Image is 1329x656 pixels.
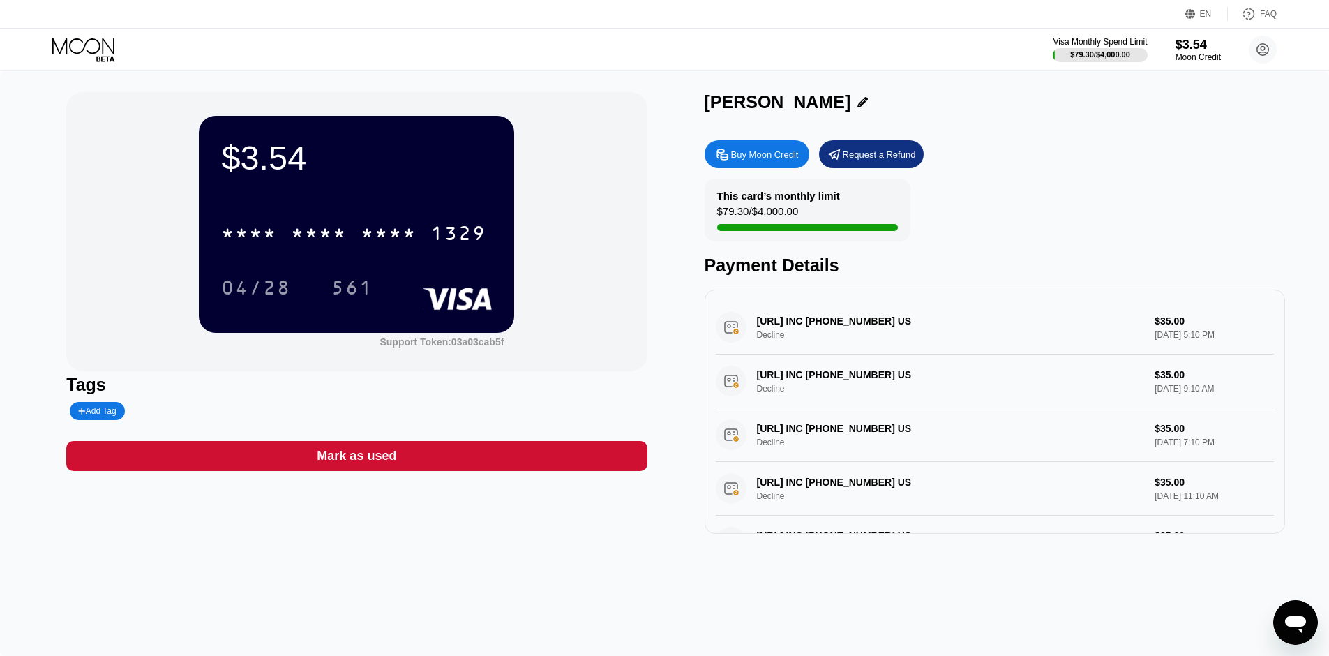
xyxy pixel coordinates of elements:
div: $79.30 / $4,000.00 [717,205,799,224]
div: Request a Refund [843,149,916,161]
div: Mark as used [66,441,647,471]
div: Visa Monthly Spend Limit$79.30/$4,000.00 [1053,37,1147,62]
div: Buy Moon Credit [731,149,799,161]
div: 04/28 [211,270,301,305]
div: Buy Moon Credit [705,140,809,168]
div: EN [1200,9,1212,19]
div: Moon Credit [1176,52,1221,62]
div: Add Tag [70,402,124,420]
div: Support Token: 03a03cab5f [380,336,504,348]
div: 561 [321,270,384,305]
div: Request a Refund [819,140,924,168]
div: [PERSON_NAME] [705,92,851,112]
iframe: Кнопка запуска окна обмена сообщениями [1273,600,1318,645]
div: EN [1185,7,1228,21]
div: $3.54Moon Credit [1176,38,1221,62]
div: Support Token:03a03cab5f [380,336,504,348]
div: FAQ [1228,7,1277,21]
div: FAQ [1260,9,1277,19]
div: This card’s monthly limit [717,190,840,202]
div: Visa Monthly Spend Limit [1053,37,1147,47]
div: Tags [66,375,647,395]
div: 561 [331,278,373,301]
div: $3.54 [221,138,492,177]
div: Payment Details [705,255,1285,276]
div: Add Tag [78,406,116,416]
div: $3.54 [1176,38,1221,52]
div: 1329 [430,224,486,246]
div: Mark as used [317,448,396,464]
div: 04/28 [221,278,291,301]
div: $79.30 / $4,000.00 [1070,50,1130,59]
